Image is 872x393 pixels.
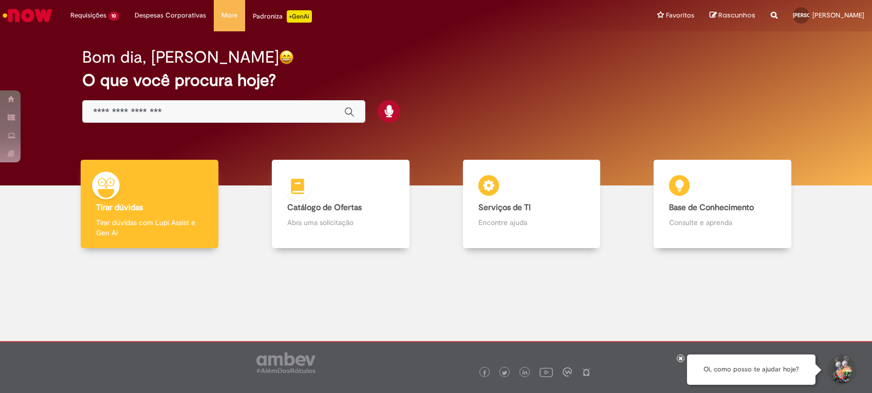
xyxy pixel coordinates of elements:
b: Catálogo de Ofertas [287,202,362,213]
p: +GenAi [287,10,312,23]
span: 10 [108,12,119,21]
img: logo_footer_workplace.png [563,367,572,377]
img: logo_footer_twitter.png [502,370,507,376]
a: Catálogo de Ofertas Abra uma solicitação [245,160,436,249]
span: Requisições [70,10,106,21]
p: Consulte e aprenda [669,217,776,228]
button: Iniciar Conversa de Suporte [826,354,857,385]
span: More [221,10,237,21]
img: logo_footer_linkedin.png [523,370,528,376]
h2: O que você procura hoje? [82,71,789,89]
p: Tirar dúvidas com Lupi Assist e Gen Ai [96,217,203,238]
span: [PERSON_NAME] [812,11,864,20]
h2: Bom dia, [PERSON_NAME] [82,48,279,66]
a: Rascunhos [710,11,755,21]
a: Base de Conhecimento Consulte e aprenda [627,160,818,249]
b: Serviços de TI [478,202,531,213]
a: Tirar dúvidas Tirar dúvidas com Lupi Assist e Gen Ai [54,160,245,249]
img: happy-face.png [279,50,294,65]
span: Despesas Corporativas [135,10,206,21]
img: logo_footer_ambev_rotulo_gray.png [256,352,316,373]
p: Encontre ajuda [478,217,585,228]
a: Serviços de TI Encontre ajuda [436,160,627,249]
p: Abra uma solicitação [287,217,394,228]
b: Base de Conhecimento [669,202,754,213]
img: logo_footer_naosei.png [582,367,591,377]
span: [PERSON_NAME] [793,12,833,18]
img: logo_footer_facebook.png [482,370,487,376]
span: Rascunhos [718,10,755,20]
img: logo_footer_youtube.png [540,365,553,379]
b: Tirar dúvidas [96,202,143,213]
div: Padroniza [253,10,312,23]
span: Favoritos [666,10,694,21]
div: Oi, como posso te ajudar hoje? [687,354,815,385]
img: ServiceNow [1,5,54,26]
